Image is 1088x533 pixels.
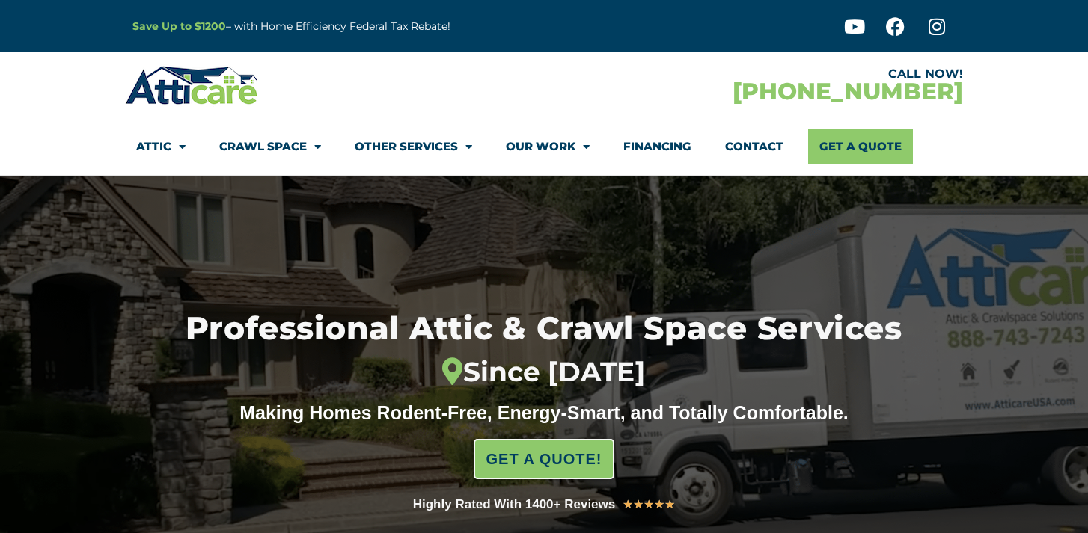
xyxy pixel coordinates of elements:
[506,129,590,164] a: Our Work
[132,18,617,35] p: – with Home Efficiency Federal Tax Rebate!
[474,439,615,479] a: GET A QUOTE!
[486,444,602,474] span: GET A QUOTE!
[136,129,186,164] a: Attic
[136,129,952,164] nav: Menu
[633,495,644,514] i: ★
[112,357,976,389] div: Since [DATE]
[644,495,654,514] i: ★
[211,401,877,424] div: Making Homes Rodent-Free, Energy-Smart, and Totally Comfortable.
[623,129,691,164] a: Financing
[664,495,675,514] i: ★
[544,68,963,80] div: CALL NOW!
[623,495,633,514] i: ★
[654,495,664,514] i: ★
[112,312,976,388] h1: Professional Attic & Crawl Space Services
[413,494,616,515] div: Highly Rated With 1400+ Reviews
[219,129,321,164] a: Crawl Space
[725,129,783,164] a: Contact
[623,495,675,514] div: 5/5
[355,129,472,164] a: Other Services
[132,19,226,33] a: Save Up to $1200
[808,129,913,164] a: Get A Quote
